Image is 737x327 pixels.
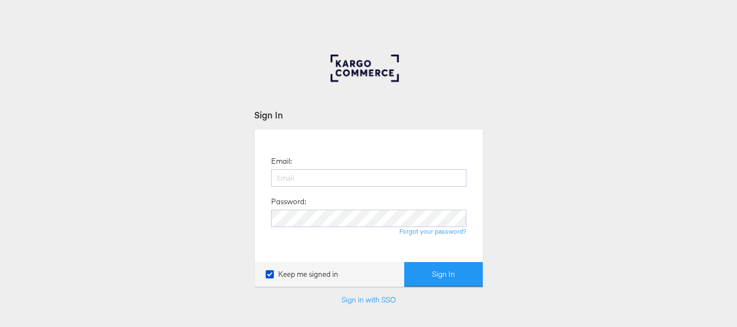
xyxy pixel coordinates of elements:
[341,295,396,305] a: Sign in with SSO
[399,227,466,235] a: Forgot your password?
[266,269,338,280] label: Keep me signed in
[254,109,483,121] div: Sign In
[271,169,466,187] input: Email
[404,262,483,287] button: Sign In
[271,156,292,167] label: Email:
[271,197,306,207] label: Password:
